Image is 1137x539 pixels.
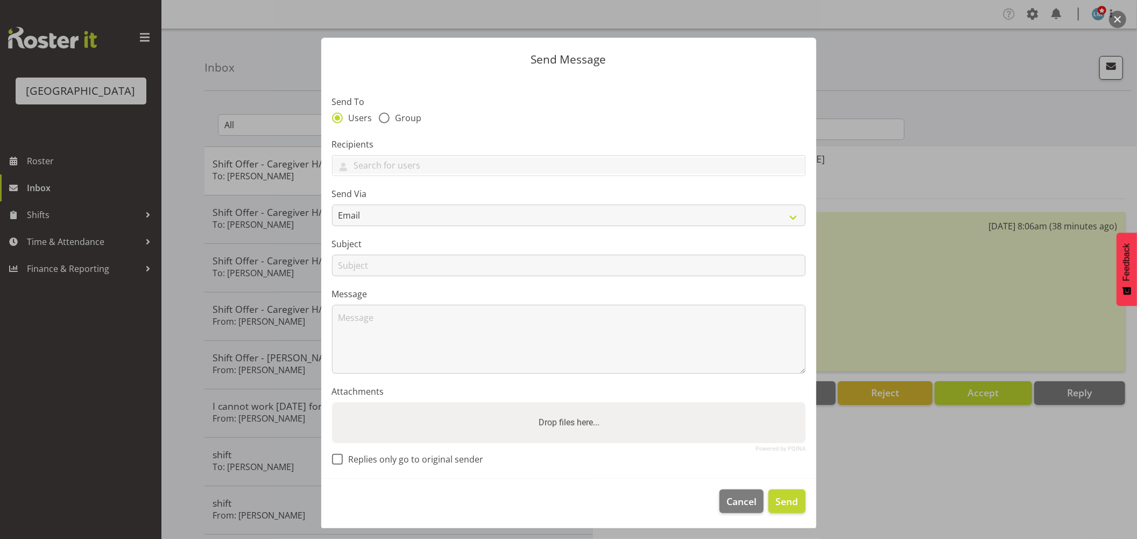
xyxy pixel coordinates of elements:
[775,494,798,508] span: Send
[719,489,764,513] button: Cancel
[343,454,484,465] span: Replies only go to original sender
[1117,233,1137,306] button: Feedback - Show survey
[768,489,805,513] button: Send
[332,255,806,276] input: Subject
[332,138,806,151] label: Recipients
[332,288,806,300] label: Message
[343,113,372,123] span: Users
[534,412,603,433] label: Drop files here...
[332,237,806,250] label: Subject
[332,95,806,108] label: Send To
[726,494,757,508] span: Cancel
[390,113,422,123] span: Group
[333,157,805,174] input: Search for users
[332,54,806,65] p: Send Message
[332,385,806,398] label: Attachments
[755,446,806,451] a: Powered by PQINA
[1122,243,1132,281] span: Feedback
[332,187,806,200] label: Send Via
